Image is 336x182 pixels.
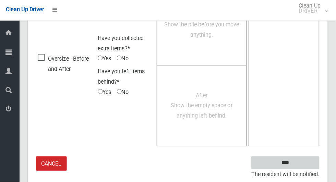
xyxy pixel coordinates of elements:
span: Have you collected extra items?* [100,36,145,53]
span: No [119,88,130,98]
span: Have you left items behind?* [100,69,146,86]
span: Oversize - Before and After [40,55,96,75]
a: Cancel [38,157,69,171]
span: Clean Up [296,4,327,15]
span: Yes [100,54,113,65]
a: Clean Up Driver [8,6,47,16]
span: Clean Up Driver [8,8,47,14]
span: After Show the empty space or anything left behind. [172,93,233,120]
small: The resident will be notified. [252,169,320,180]
span: Before Show the pile before you move anything. [166,12,240,39]
small: DRIVER [299,10,321,15]
span: No [119,54,130,65]
span: Yes [100,88,113,98]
